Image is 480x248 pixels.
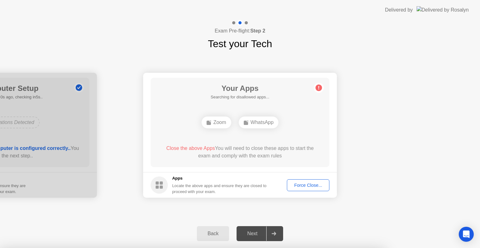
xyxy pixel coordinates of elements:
[166,146,215,151] span: Close the above Apps
[238,231,266,236] div: Next
[239,117,279,128] div: WhatsApp
[199,231,227,236] div: Back
[250,28,265,33] b: Step 2
[215,27,265,35] h4: Exam Pre-flight:
[417,6,469,13] img: Delivered by Rosalyn
[202,117,231,128] div: Zoom
[211,83,269,94] h1: Your Apps
[459,227,474,242] div: Open Intercom Messenger
[211,94,269,100] h5: Searching for disallowed apps...
[385,6,413,14] div: Delivered by
[160,145,321,160] div: You will need to close these apps to start the exam and comply with the exam rules
[208,36,272,51] h1: Test your Tech
[172,175,267,181] h5: Apps
[172,183,267,195] div: Locate the above apps and ensure they are closed to proceed with your exam.
[289,183,327,188] div: Force Close...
